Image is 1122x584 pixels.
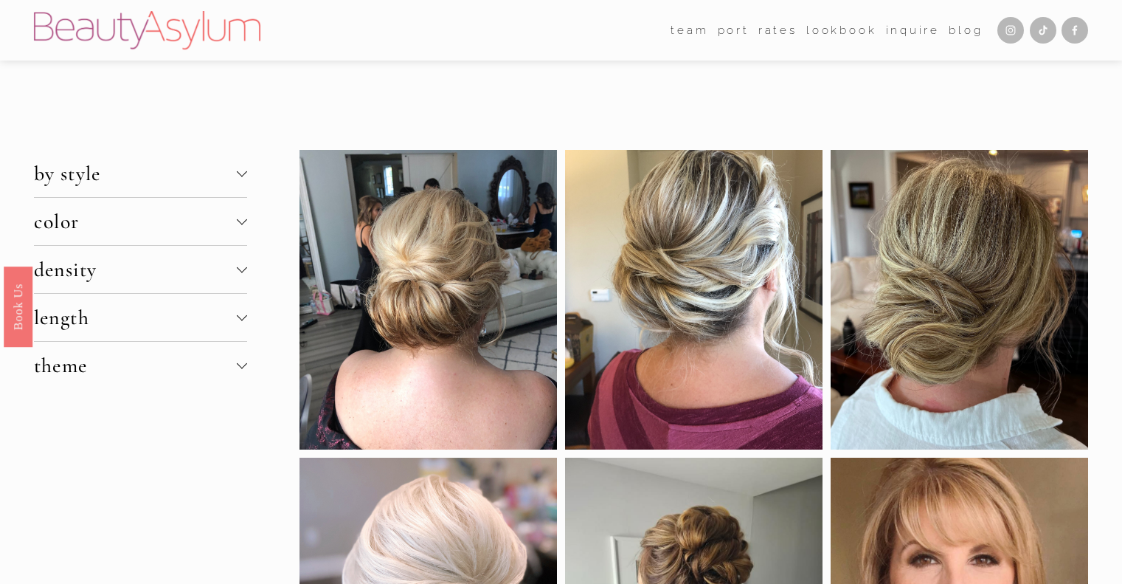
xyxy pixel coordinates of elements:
a: Blog [949,19,983,41]
span: theme [34,353,237,378]
a: Book Us [4,266,32,346]
a: Rates [758,19,797,41]
button: length [34,294,247,341]
button: theme [34,342,247,389]
a: Lookbook [806,19,876,41]
button: color [34,198,247,245]
span: density [34,257,237,282]
button: by style [34,150,247,197]
span: team [671,21,708,41]
a: Facebook [1062,17,1088,44]
a: Instagram [997,17,1024,44]
span: by style [34,161,237,186]
a: Inquire [886,19,941,41]
span: length [34,305,237,330]
img: Beauty Asylum | Bridal Hair &amp; Makeup Charlotte &amp; Atlanta [34,11,260,49]
a: folder dropdown [671,19,708,41]
button: density [34,246,247,293]
span: color [34,209,237,234]
a: port [718,19,749,41]
a: TikTok [1030,17,1056,44]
